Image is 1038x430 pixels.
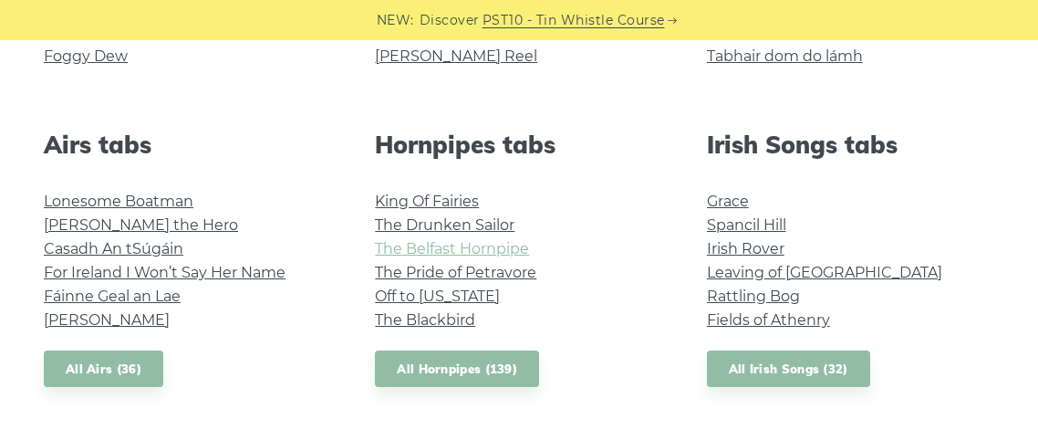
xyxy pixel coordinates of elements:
a: Fáinne Geal an Lae [44,288,181,305]
a: Fields of Athenry [707,311,830,329]
a: For Ireland I Won’t Say Her Name [44,264,285,281]
h2: Hornpipes tabs [375,131,662,159]
a: The Blackbird [375,311,475,329]
span: Discover [420,10,480,31]
h2: Irish Songs tabs [707,131,994,159]
a: Tabhair dom do lámh [707,47,863,65]
a: [PERSON_NAME] [375,24,501,41]
h2: Airs tabs [44,131,331,159]
a: All Hornpipes (139) [375,351,539,388]
a: PST10 - Tin Whistle Course [483,10,665,31]
a: [PERSON_NAME] the Hero [44,216,238,234]
a: Lonesome Boatman [44,193,193,210]
a: The Drunken Sailor [375,216,514,234]
a: Spancil Hill [707,216,786,234]
span: NEW: [377,10,414,31]
a: All Irish Songs (32) [707,351,870,388]
a: Casadh An tSúgáin [44,240,183,257]
a: All Airs (36) [44,351,163,388]
a: Star of the County Down [44,24,225,41]
a: Leaving of [GEOGRAPHIC_DATA] [707,264,942,281]
a: Rattling Bog [707,288,800,305]
a: Foggy Dew [44,47,128,65]
a: Ievan Polkka [707,24,800,41]
a: [PERSON_NAME] Reel [375,47,537,65]
a: Grace [707,193,749,210]
a: Irish Rover [707,240,784,257]
a: Off to [US_STATE] [375,288,500,305]
a: [PERSON_NAME] [44,311,170,329]
a: The Pride of Petravore [375,264,536,281]
a: King Of Fairies [375,193,479,210]
a: The Belfast Hornpipe [375,240,529,257]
